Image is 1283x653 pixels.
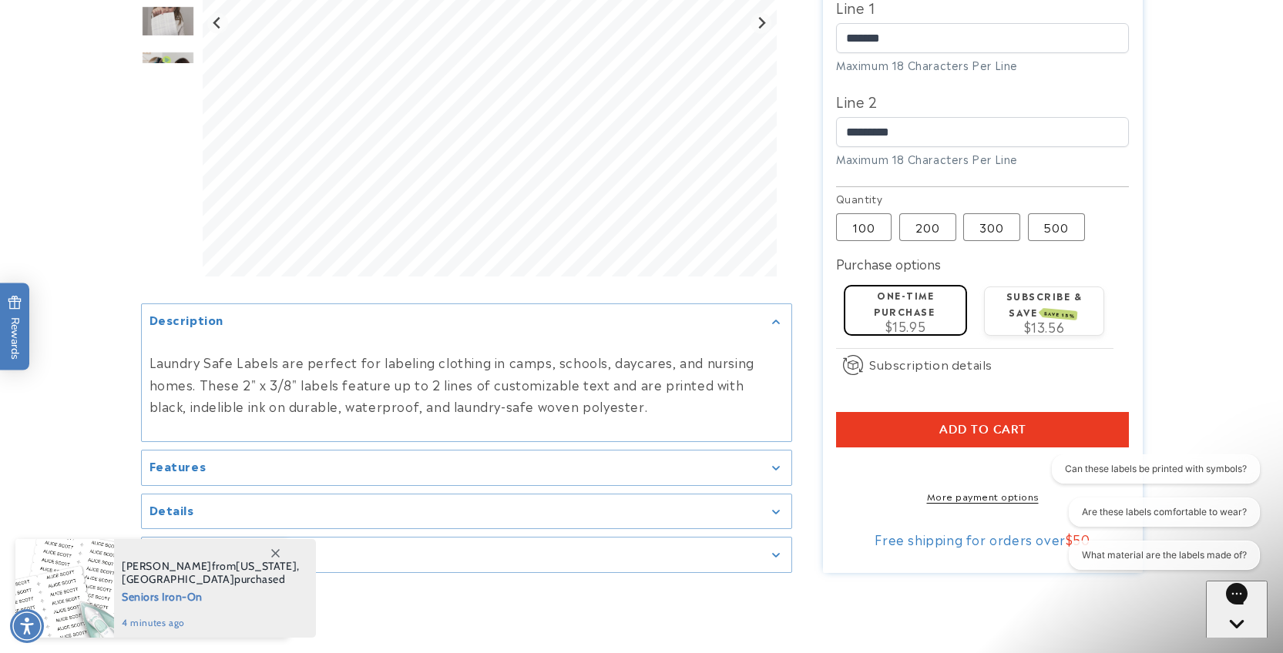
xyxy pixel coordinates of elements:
[836,89,1129,113] label: Line 2
[963,213,1020,241] label: 300
[751,13,771,34] button: Next slide
[836,489,1129,503] a: More payment options
[142,537,791,572] summary: Inclusive assortment
[836,213,892,241] label: 100
[899,213,956,241] label: 200
[142,494,791,529] summary: Details
[939,423,1026,437] span: Add to cart
[836,254,941,273] label: Purchase options
[122,572,234,586] span: [GEOGRAPHIC_DATA]
[149,313,224,328] h2: Description
[141,51,195,105] div: Go to slide 6
[1206,581,1268,638] iframe: Gorgias live chat messenger
[141,5,195,37] img: null
[122,616,300,630] span: 4 minutes ago
[1024,317,1065,336] span: $13.56
[141,51,195,105] img: Iron-On Labels - Label Land
[885,316,926,335] span: $15.95
[869,355,992,373] span: Subscription details
[236,559,297,573] span: [US_STATE]
[142,450,791,485] summary: Features
[1028,213,1085,241] label: 500
[10,609,44,643] div: Accessibility Menu
[1041,454,1268,584] iframe: Gorgias live chat conversation starters
[836,531,1129,547] div: Free shipping for orders over
[122,586,300,605] span: Seniors Iron-On
[836,412,1129,447] button: Add to cart
[8,296,22,360] span: Rewards
[149,502,194,517] h2: Details
[122,560,300,586] span: from , purchased
[1006,289,1083,319] label: Subscribe & save
[149,351,784,417] p: Laundry Safe Labels are perfect for labeling clothing in camps, schools, daycares, and nursing ho...
[122,559,212,573] span: [PERSON_NAME]
[836,151,1129,167] div: Maximum 18 Characters Per Line
[874,288,935,318] label: One-time purchase
[836,57,1129,73] div: Maximum 18 Characters Per Line
[141,608,1143,631] h2: You may also like
[836,191,884,206] legend: Quantity
[1042,308,1078,320] span: SAVE 15%
[142,305,791,340] summary: Description
[207,13,228,34] button: Go to last slide
[149,458,207,474] h2: Features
